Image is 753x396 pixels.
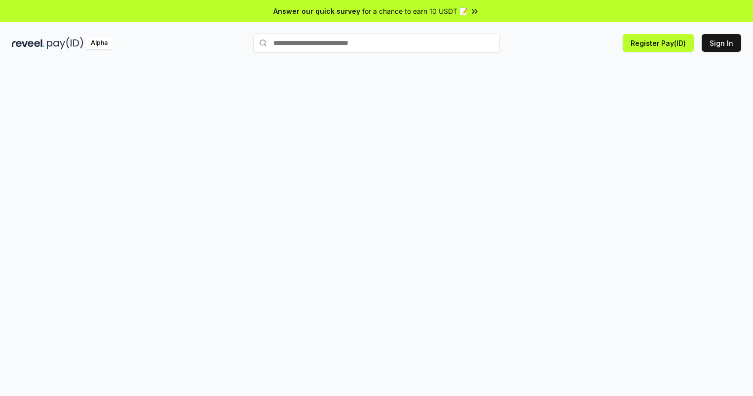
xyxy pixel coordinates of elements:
[623,34,694,52] button: Register Pay(ID)
[47,37,83,49] img: pay_id
[12,37,45,49] img: reveel_dark
[702,34,741,52] button: Sign In
[273,6,360,16] span: Answer our quick survey
[362,6,468,16] span: for a chance to earn 10 USDT 📝
[85,37,113,49] div: Alpha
